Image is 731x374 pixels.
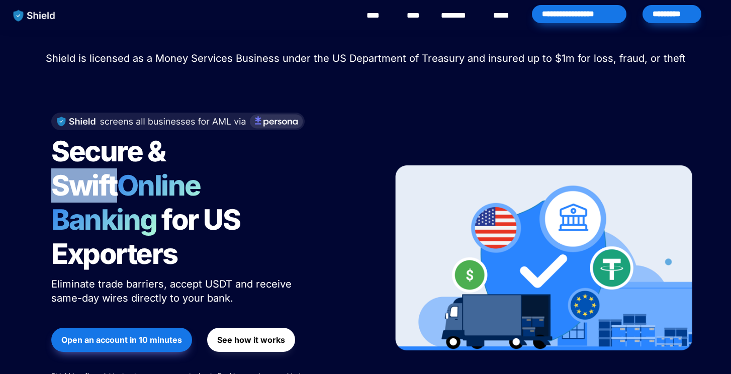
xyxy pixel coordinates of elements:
[51,203,245,271] span: for US Exporters
[51,328,192,352] button: Open an account in 10 minutes
[207,323,295,357] a: See how it works
[61,335,182,345] strong: Open an account in 10 minutes
[51,168,211,237] span: Online Banking
[46,52,686,64] span: Shield is licensed as a Money Services Business under the US Department of Treasury and insured u...
[51,278,295,304] span: Eliminate trade barriers, accept USDT and receive same-day wires directly to your bank.
[51,323,192,357] a: Open an account in 10 minutes
[207,328,295,352] button: See how it works
[9,5,60,26] img: website logo
[217,335,285,345] strong: See how it works
[51,134,170,203] span: Secure & Swift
